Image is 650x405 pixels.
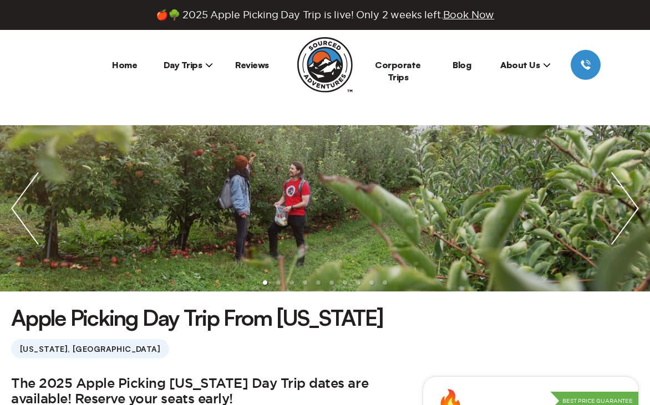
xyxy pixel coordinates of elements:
[500,59,551,70] span: About Us
[263,280,267,285] li: slide item 1
[11,303,383,332] h1: Apple Picking Day Trip From [US_STATE]
[375,59,421,83] a: Corporate Trips
[316,280,321,285] li: slide item 5
[453,59,471,70] a: Blog
[369,280,374,285] li: slide item 9
[600,125,650,291] img: next slide / item
[303,280,307,285] li: slide item 4
[235,59,269,70] a: Reviews
[329,280,334,285] li: slide item 6
[112,59,137,70] a: Home
[443,9,495,20] span: Book Now
[156,9,494,21] span: 🍎🌳 2025 Apple Picking Day Trip is live! Only 2 weeks left.
[164,59,214,70] span: Day Trips
[297,37,353,93] img: Sourced Adventures company logo
[290,280,294,285] li: slide item 3
[383,280,387,285] li: slide item 10
[343,280,347,285] li: slide item 7
[276,280,281,285] li: slide item 2
[11,339,169,358] span: [US_STATE], [GEOGRAPHIC_DATA]
[356,280,360,285] li: slide item 8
